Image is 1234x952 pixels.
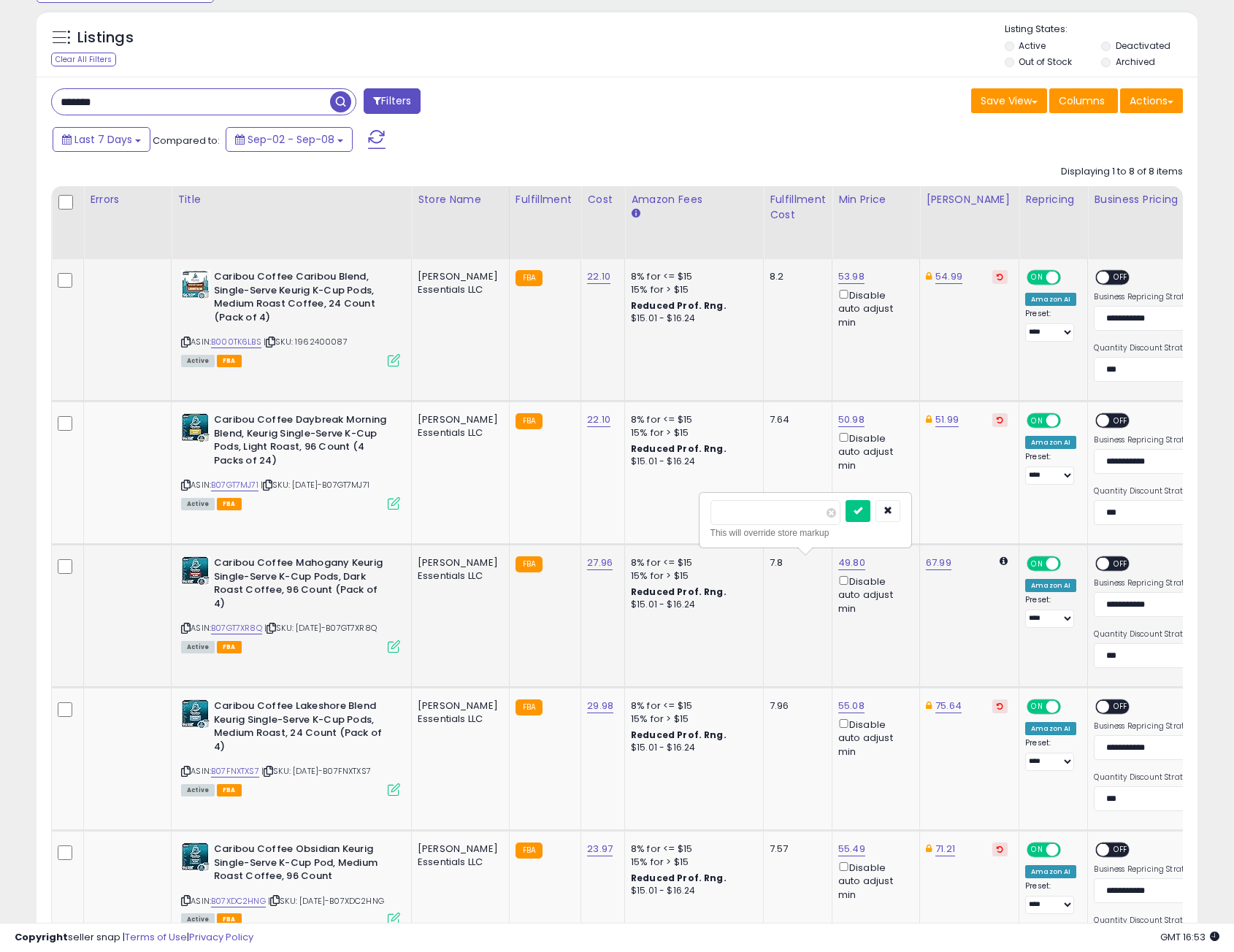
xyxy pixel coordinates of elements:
strong: Copyright [15,930,68,944]
div: Amazon AI [1025,293,1076,306]
div: 15% for > $15 [631,426,752,439]
div: seller snap | | [15,931,253,945]
span: | SKU: [DATE]-B07GT7XR8Q [264,622,377,634]
small: FBA [516,413,543,429]
a: 50.98 [838,412,865,427]
div: Displaying 1 to 8 of 8 items [1061,165,1183,179]
b: Caribou Coffee Lakeshore Blend Keurig Single-Serve K-Cup Pods, Medium Roast, 24 Count (Pack of 4) [214,699,391,757]
div: 15% for > $15 [631,283,752,296]
div: $15.01 - $16.24 [631,456,752,468]
b: Reduced Prof. Rng. [631,586,727,598]
a: 27.96 [587,556,613,570]
span: Sep-02 - Sep-08 [248,132,334,147]
div: Min Price [838,192,913,207]
span: Compared to: [153,134,220,147]
b: Caribou Coffee Caribou Blend, Single-Serve Keurig K-Cup Pods, Medium Roast Coffee, 24 Count (Pack... [214,270,391,328]
small: FBA [516,842,543,859]
span: OFF [1110,844,1133,856]
span: OFF [1059,701,1082,713]
span: ON [1028,844,1046,856]
div: Title [177,192,405,207]
span: | SKU: [DATE]-B07GT7MJ71 [261,479,369,491]
a: 51.99 [935,412,959,427]
small: FBA [516,699,543,715]
div: ASIN: [181,556,400,651]
small: Amazon Fees. [631,207,640,220]
button: Actions [1120,88,1183,113]
span: OFF [1059,272,1082,284]
span: All listings currently available for purchase on Amazon [181,355,215,367]
div: Cost [587,192,618,207]
div: 7.8 [770,556,821,569]
div: Clear All Filters [51,53,116,66]
a: 29.98 [587,699,613,713]
div: $15.01 - $16.24 [631,599,752,611]
div: 15% for > $15 [631,569,752,583]
span: OFF [1110,415,1133,427]
div: Amazon AI [1025,722,1076,735]
div: $15.01 - $16.24 [631,312,752,325]
div: Disable auto adjust min [838,573,908,615]
span: ON [1028,701,1046,713]
b: Caribou Coffee Mahogany Keurig Single-Serve K-Cup Pods, Dark Roast Coffee, 96 Count (Pack of 4) [214,556,391,614]
span: 2025-09-16 16:53 GMT [1160,930,1219,944]
a: B07XDC2HNG [211,895,266,907]
b: Reduced Prof. Rng. [631,299,727,312]
b: Caribou Coffee Obsidian Keurig Single-Serve K-Cup Pod, Medium Roast Coffee, 96 Count [214,842,391,887]
span: All listings currently available for purchase on Amazon [181,498,215,510]
div: 8.2 [770,270,821,283]
label: Archived [1116,55,1155,68]
span: OFF [1110,701,1133,713]
span: FBA [217,355,242,367]
span: ON [1028,558,1046,570]
div: Amazon AI [1025,865,1076,878]
div: Disable auto adjust min [838,287,908,329]
span: ON [1028,415,1046,427]
b: Reduced Prof. Rng. [631,729,727,741]
div: [PERSON_NAME] Essentials LLC [418,270,498,296]
a: B07GT7XR8Q [211,622,262,634]
button: Save View [971,88,1047,113]
label: Business Repricing Strategy: [1094,721,1200,732]
small: FBA [516,270,543,286]
a: 55.08 [838,699,865,713]
a: 22.10 [587,269,610,284]
div: ASIN: [181,699,400,794]
label: Deactivated [1116,39,1170,52]
a: 53.98 [838,269,865,284]
div: [PERSON_NAME] Essentials LLC [418,699,498,726]
div: 8% for <= $15 [631,413,752,426]
a: Terms of Use [125,930,187,944]
div: Preset: [1025,881,1076,914]
label: Business Repricing Strategy: [1094,578,1200,588]
span: | SKU: 1962400087 [264,336,348,348]
div: [PERSON_NAME] Essentials LLC [418,413,498,439]
div: 8% for <= $15 [631,556,752,569]
div: Fulfillment Cost [770,192,826,223]
div: 15% for > $15 [631,856,752,869]
span: | SKU: [DATE]-B07XDC2HNG [268,895,384,907]
a: 67.99 [926,556,951,570]
div: ASIN: [181,413,400,508]
span: FBA [217,784,242,796]
b: Reduced Prof. Rng. [631,442,727,455]
div: Repricing [1025,192,1081,207]
a: Privacy Policy [189,930,253,944]
img: 517dW8LSkAL._SL40_.jpg [181,413,210,442]
a: B07GT7MJ71 [211,479,258,491]
a: 55.49 [838,842,865,856]
img: 51gDwU3tdUL._SL40_.jpg [181,699,210,729]
button: Filters [364,88,421,114]
label: Quantity Discount Strategy: [1094,343,1200,353]
label: Business Repricing Strategy: [1094,435,1200,445]
label: Out of Stock [1019,55,1072,68]
label: Quantity Discount Strategy: [1094,629,1200,640]
div: Disable auto adjust min [838,430,908,472]
b: Reduced Prof. Rng. [631,872,727,884]
span: OFF [1110,558,1133,570]
span: Columns [1059,93,1105,108]
a: 71.21 [935,842,955,856]
div: 8% for <= $15 [631,270,752,283]
div: 7.57 [770,842,821,856]
span: FBA [217,641,242,653]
